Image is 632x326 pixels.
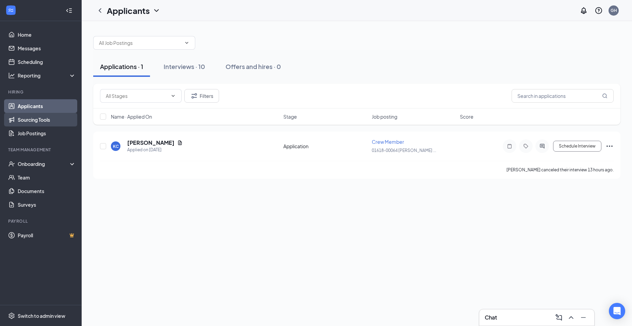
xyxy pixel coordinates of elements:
[555,313,563,322] svg: ComposeMessage
[18,55,76,69] a: Scheduling
[372,148,436,153] span: 01618-00064 [PERSON_NAME] ...
[184,89,219,103] button: Filter Filters
[18,198,76,211] a: Surveys
[505,143,514,149] svg: Note
[99,39,181,47] input: All Job Postings
[170,93,176,99] svg: ChevronDown
[18,312,65,319] div: Switch to admin view
[113,143,119,149] div: KC
[372,113,397,120] span: Job posting
[18,184,76,198] a: Documents
[8,218,74,224] div: Payroll
[8,160,15,167] svg: UserCheck
[18,113,76,126] a: Sourcing Tools
[553,312,564,323] button: ComposeMessage
[106,92,168,100] input: All Stages
[602,93,608,99] svg: MagnifyingGlass
[111,113,152,120] span: Name · Applied On
[18,228,76,242] a: PayrollCrown
[18,171,76,184] a: Team
[190,92,198,100] svg: Filter
[578,312,589,323] button: Minimize
[18,99,76,113] a: Applicants
[66,7,72,14] svg: Collapse
[18,160,70,167] div: Onboarding
[177,140,183,145] svg: Document
[8,72,15,79] svg: Analysis
[7,7,14,14] svg: WorkstreamLogo
[485,314,497,321] h3: Chat
[18,28,76,41] a: Home
[152,6,161,15] svg: ChevronDown
[522,143,530,149] svg: Tag
[184,40,189,46] svg: ChevronDown
[107,5,150,16] h1: Applicants
[512,89,614,103] input: Search in applications
[506,167,614,173] div: [PERSON_NAME] canceled their interview 13 hours ago.
[553,141,601,152] button: Schedule Interview
[18,72,76,79] div: Reporting
[164,62,205,71] div: Interviews · 10
[18,126,76,140] a: Job Postings
[566,312,577,323] button: ChevronUp
[538,143,546,149] svg: ActiveChat
[226,62,281,71] div: Offers and hires · 0
[567,313,575,322] svg: ChevronUp
[127,147,183,153] div: Applied on [DATE]
[96,6,104,15] svg: ChevronLeft
[605,142,614,150] svg: Ellipses
[8,89,74,95] div: Hiring
[580,6,588,15] svg: Notifications
[460,113,473,120] span: Score
[595,6,603,15] svg: QuestionInfo
[579,313,587,322] svg: Minimize
[283,113,297,120] span: Stage
[611,7,617,13] div: GH
[372,139,404,145] span: Crew Member
[609,303,625,319] div: Open Intercom Messenger
[127,139,174,147] h5: [PERSON_NAME]
[18,41,76,55] a: Messages
[100,62,143,71] div: Applications · 1
[8,147,74,153] div: Team Management
[283,143,368,150] div: Application
[8,312,15,319] svg: Settings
